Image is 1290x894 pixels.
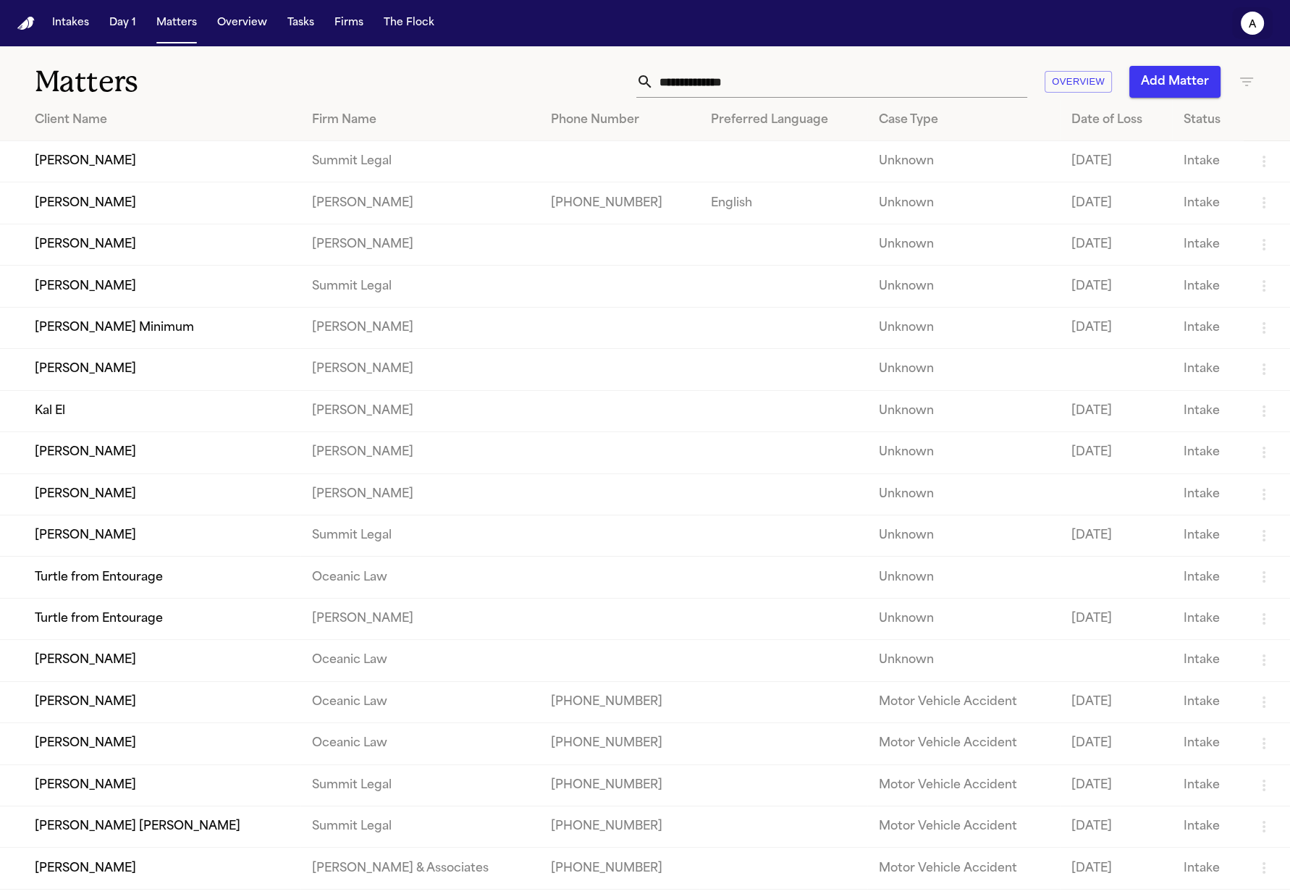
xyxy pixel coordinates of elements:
td: Intake [1172,266,1244,307]
td: [PHONE_NUMBER] [539,806,699,848]
td: [DATE] [1060,432,1172,473]
td: Summit Legal [300,806,539,848]
td: [DATE] [1060,598,1172,639]
td: Intake [1172,557,1244,598]
td: Oceanic Law [300,723,539,764]
td: Intake [1172,141,1244,182]
td: Intake [1172,432,1244,473]
td: [PHONE_NUMBER] [539,182,699,224]
td: [PERSON_NAME] & Associates [300,848,539,889]
td: Oceanic Law [300,640,539,681]
td: Unknown [867,182,1060,224]
td: Intake [1172,640,1244,681]
button: Intakes [46,10,95,36]
td: Oceanic Law [300,681,539,722]
td: Unknown [867,640,1060,681]
td: Motor Vehicle Accident [867,806,1060,848]
button: Overview [211,10,273,36]
td: English [699,182,867,224]
td: [DATE] [1060,390,1172,431]
td: Unknown [867,349,1060,390]
a: Home [17,17,35,30]
td: Unknown [867,266,1060,307]
div: Client Name [35,111,289,129]
td: [DATE] [1060,224,1172,265]
td: Summit Legal [300,515,539,556]
td: [DATE] [1060,182,1172,224]
td: Intake [1172,390,1244,431]
td: [DATE] [1060,806,1172,848]
td: [PERSON_NAME] [300,182,539,224]
td: Intake [1172,764,1244,806]
td: [PHONE_NUMBER] [539,723,699,764]
button: Overview [1045,71,1112,93]
div: Status [1184,111,1232,129]
td: [DATE] [1060,515,1172,556]
td: [PERSON_NAME] [300,390,539,431]
td: [PERSON_NAME] [300,473,539,515]
td: [DATE] [1060,307,1172,348]
img: Finch Logo [17,17,35,30]
td: [DATE] [1060,141,1172,182]
td: Intake [1172,349,1244,390]
td: [PERSON_NAME] [300,224,539,265]
td: Intake [1172,598,1244,639]
div: Case Type [879,111,1048,129]
td: [DATE] [1060,723,1172,764]
td: [DATE] [1060,681,1172,722]
td: [DATE] [1060,764,1172,806]
td: Unknown [867,390,1060,431]
td: Unknown [867,473,1060,515]
td: Motor Vehicle Accident [867,723,1060,764]
td: [PHONE_NUMBER] [539,764,699,806]
td: Unknown [867,432,1060,473]
td: [PERSON_NAME] [300,349,539,390]
td: Intake [1172,473,1244,515]
td: [PERSON_NAME] [300,598,539,639]
td: Intake [1172,723,1244,764]
td: Summit Legal [300,141,539,182]
td: [PERSON_NAME] [300,432,539,473]
button: The Flock [378,10,440,36]
td: Oceanic Law [300,557,539,598]
td: [DATE] [1060,266,1172,307]
td: Intake [1172,182,1244,224]
td: [DATE] [1060,848,1172,889]
button: Tasks [282,10,320,36]
td: Unknown [867,307,1060,348]
td: Summit Legal [300,764,539,806]
button: Matters [151,10,203,36]
td: Intake [1172,806,1244,848]
td: Unknown [867,224,1060,265]
td: Unknown [867,141,1060,182]
td: Motor Vehicle Accident [867,681,1060,722]
h1: Matters [35,64,386,100]
td: [PHONE_NUMBER] [539,848,699,889]
td: Motor Vehicle Accident [867,764,1060,806]
div: Preferred Language [711,111,855,129]
td: [PERSON_NAME] [300,307,539,348]
div: Date of Loss [1071,111,1160,129]
button: Firms [329,10,369,36]
div: Firm Name [312,111,527,129]
td: Intake [1172,515,1244,556]
td: Unknown [867,598,1060,639]
button: Day 1 [104,10,142,36]
td: Intake [1172,307,1244,348]
td: Summit Legal [300,266,539,307]
td: Intake [1172,848,1244,889]
td: Intake [1172,681,1244,722]
td: Unknown [867,557,1060,598]
div: Phone Number [550,111,688,129]
td: Motor Vehicle Accident [867,848,1060,889]
td: Intake [1172,224,1244,265]
td: Unknown [867,515,1060,556]
td: [PHONE_NUMBER] [539,681,699,722]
